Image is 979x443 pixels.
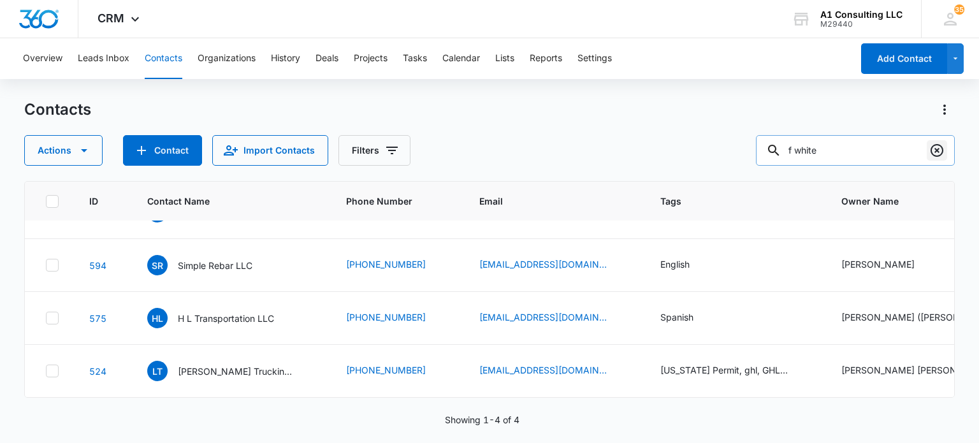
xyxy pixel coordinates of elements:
div: [PERSON_NAME] ([PERSON_NAME] is contact) [841,310,969,324]
button: Reports [530,38,562,79]
div: Spanish [660,310,693,324]
div: English [660,258,690,271]
a: [EMAIL_ADDRESS][DOMAIN_NAME] [479,310,607,324]
button: Settings [577,38,612,79]
span: Phone Number [346,194,449,208]
div: Email - simplerebar@gmail.com - Select to Edit Field [479,258,630,273]
a: Navigate to contact details page for Simple Rebar LLC [89,260,106,271]
p: H L Transportation LLC [178,312,274,325]
button: Calendar [442,38,480,79]
p: [PERSON_NAME] Trucking Corp [178,365,293,378]
button: Filters [338,135,410,166]
h1: Contacts [24,100,91,119]
span: 35 [954,4,964,15]
div: Email - hltransportation01@gmail.com - Select to Edit Field [479,310,630,326]
input: Search Contacts [756,135,955,166]
div: Contact Name - Simple Rebar LLC - Select to Edit Field [147,255,275,275]
button: Lists [495,38,514,79]
a: Navigate to contact details page for Leah Trucking Corp [89,366,106,377]
button: Leads Inbox [78,38,129,79]
div: account name [820,10,903,20]
div: Tags - Spanish - Select to Edit Field [660,310,716,326]
span: SR [147,255,168,275]
button: Tasks [403,38,427,79]
a: [PHONE_NUMBER] [346,310,426,324]
span: Contact Name [147,194,297,208]
p: Showing 1-4 of 4 [445,413,519,426]
button: Clear [927,140,947,161]
a: [PHONE_NUMBER] [346,363,426,377]
div: Contact Name - Leah Trucking Corp - Select to Edit Field [147,361,315,381]
button: Deals [315,38,338,79]
div: Email - evislopez1985@hotmail.com - Select to Edit Field [479,363,630,379]
div: Phone Number - 862-228-7070 - Select to Edit Field [346,258,449,273]
span: CRM [98,11,124,25]
button: History [271,38,300,79]
div: [PERSON_NAME] [PERSON_NAME] [841,363,969,377]
div: Tags - Connecticut Permit, ghl, GHL Conversion, NJ IRP CONFIGURATION, Spanish - Select to Edit Field [660,363,811,379]
a: Navigate to contact details page for H L Transportation LLC [89,313,106,324]
button: Add Contact [861,43,947,74]
a: [EMAIL_ADDRESS][DOMAIN_NAME] [479,363,607,377]
div: Phone Number - (862) 282-8826 - Select to Edit Field [346,310,449,326]
div: Phone Number - 9294353853 - Select to Edit Field [346,363,449,379]
div: Contact Name - H L Transportation LLC - Select to Edit Field [147,308,297,328]
button: Overview [23,38,62,79]
span: ID [89,194,98,208]
span: Tags [660,194,792,208]
button: Import Contacts [212,135,328,166]
div: Owner Name - Gustavo Lopez Vasquez - Select to Edit Field [841,258,938,273]
span: HL [147,308,168,328]
p: Simple Rebar LLC [178,259,252,272]
span: LT [147,361,168,381]
button: Organizations [198,38,256,79]
button: Actions [24,135,103,166]
button: Actions [934,99,955,120]
span: Email [479,194,611,208]
a: [PHONE_NUMBER] [346,258,426,271]
button: Projects [354,38,388,79]
div: account id [820,20,903,29]
div: notifications count [954,4,964,15]
div: [US_STATE] Permit, ghl, GHL Conversion, [GEOGRAPHIC_DATA] IRP CONFIGURATION, Spanish [660,363,788,377]
button: Add Contact [123,135,202,166]
div: [PERSON_NAME] [841,258,915,271]
button: Contacts [145,38,182,79]
div: Tags - English - Select to Edit Field [660,258,713,273]
a: [EMAIL_ADDRESS][DOMAIN_NAME] [479,258,607,271]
